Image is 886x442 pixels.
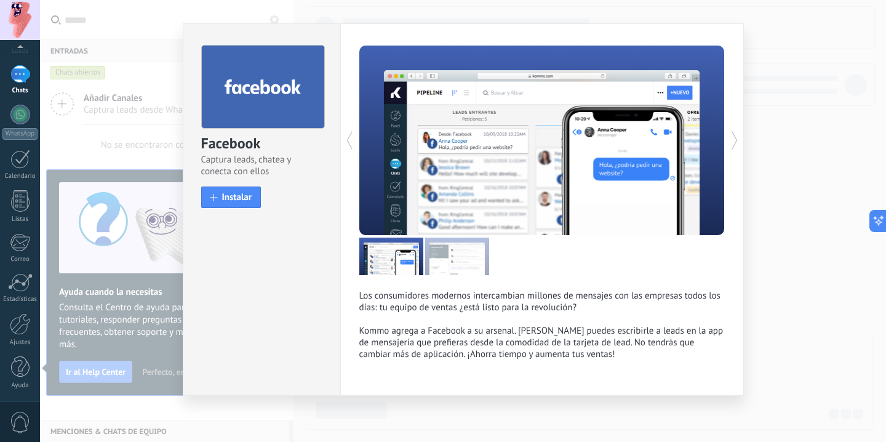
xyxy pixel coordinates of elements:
div: Calendario [2,172,38,180]
div: Ayuda [2,382,38,390]
p: Los consumidores modernos intercambian millones de mensajes con las empresas todos los días: tu e... [359,290,725,360]
span: Captura leads, chatea y conecta con ellos [201,154,322,177]
div: Listas [2,215,38,223]
img: kommo_facebook_tour_1_es.png [359,238,423,275]
img: kommo_facebook_tour_2_es.png [425,238,489,275]
button: Instalar [201,187,261,208]
span: Instalar [222,193,252,202]
div: WhatsApp [2,128,38,140]
div: Facebook [201,134,322,154]
div: Correo [2,255,38,263]
div: Chats [2,87,38,95]
div: Ajustes [2,339,38,347]
div: Estadísticas [2,295,38,303]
